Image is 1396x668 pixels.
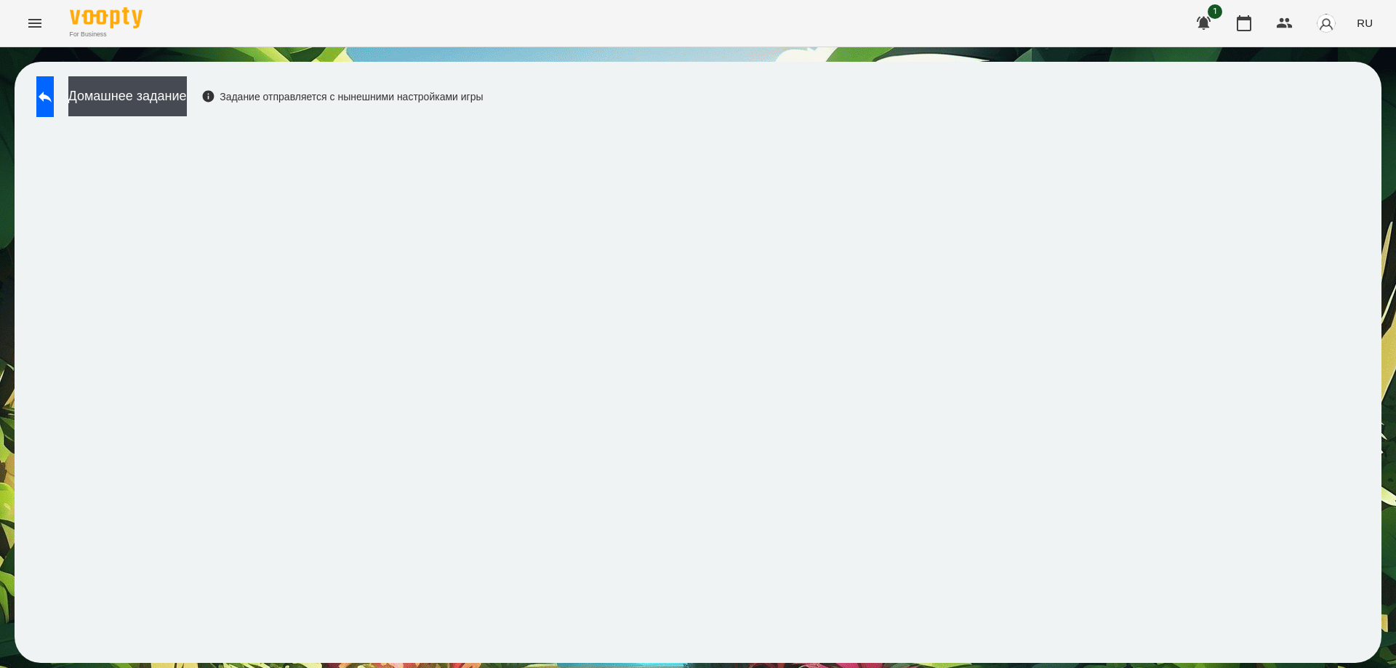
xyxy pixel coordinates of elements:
img: Voopty Logo [70,7,143,28]
img: avatar_s.png [1316,13,1336,33]
span: For Business [70,30,143,39]
span: 1 [1208,4,1222,19]
button: Menu [17,6,52,41]
button: RU [1351,9,1379,36]
button: Домашнее задание [68,76,187,116]
span: RU [1357,15,1373,31]
div: Задание отправляется с нынешними настройками игры [201,89,484,104]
